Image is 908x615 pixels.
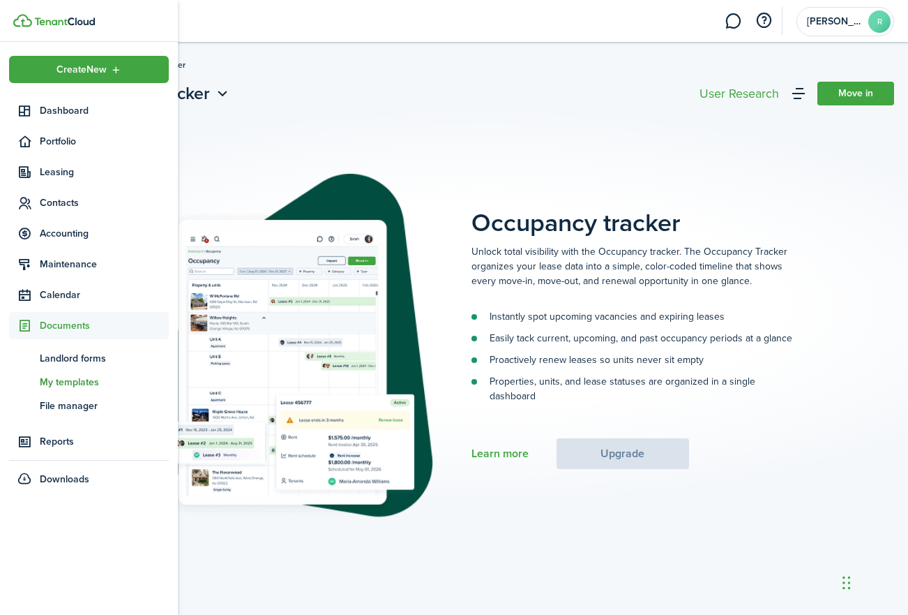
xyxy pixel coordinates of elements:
[471,244,792,288] p: Unlock total visibility with the Occupancy tracker. The Occupancy Tracker organizes your lease da...
[471,374,792,403] li: Properties, units, and lease statuses are organized in a single dashboard
[40,399,169,413] span: File manager
[147,174,433,519] img: Subscription stub
[842,562,851,604] div: Arrastar
[40,226,169,241] span: Accounting
[752,9,775,33] button: Open resource center
[56,65,107,75] span: Create New
[868,10,891,33] avatar-text: R
[40,257,169,272] span: Maintenance
[471,353,792,367] li: Proactively renew leases so units never sit empty
[9,56,169,83] button: Open menu
[9,97,169,124] a: Dashboard
[720,3,746,39] a: Messaging
[696,84,782,103] button: User Research
[40,134,169,149] span: Portfolio
[817,82,894,105] a: Move in
[838,548,908,615] div: Widget de chat
[40,351,169,366] span: Landlord forms
[9,394,169,417] a: File manager
[40,375,169,390] span: My templates
[807,17,863,27] span: Renata
[40,288,169,302] span: Calendar
[699,87,779,100] div: User Research
[9,346,169,370] a: Landlord forms
[13,14,32,27] img: TenantCloud
[9,428,169,455] a: Reports
[40,472,89,487] span: Downloads
[40,165,169,179] span: Leasing
[40,103,169,118] span: Dashboard
[838,548,908,615] iframe: Chat Widget
[471,447,529,460] a: Learn more
[34,17,95,26] img: TenantCloud
[40,434,169,449] span: Reports
[40,195,169,210] span: Contacts
[471,309,792,324] li: Instantly spot upcoming vacancies and expiring leases
[471,331,792,346] li: Easily tack current, upcoming, and past occupancy periods at a glance
[9,370,169,394] a: My templates
[40,318,169,333] span: Documents
[471,174,894,237] placeholder-page-title: Occupancy tracker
